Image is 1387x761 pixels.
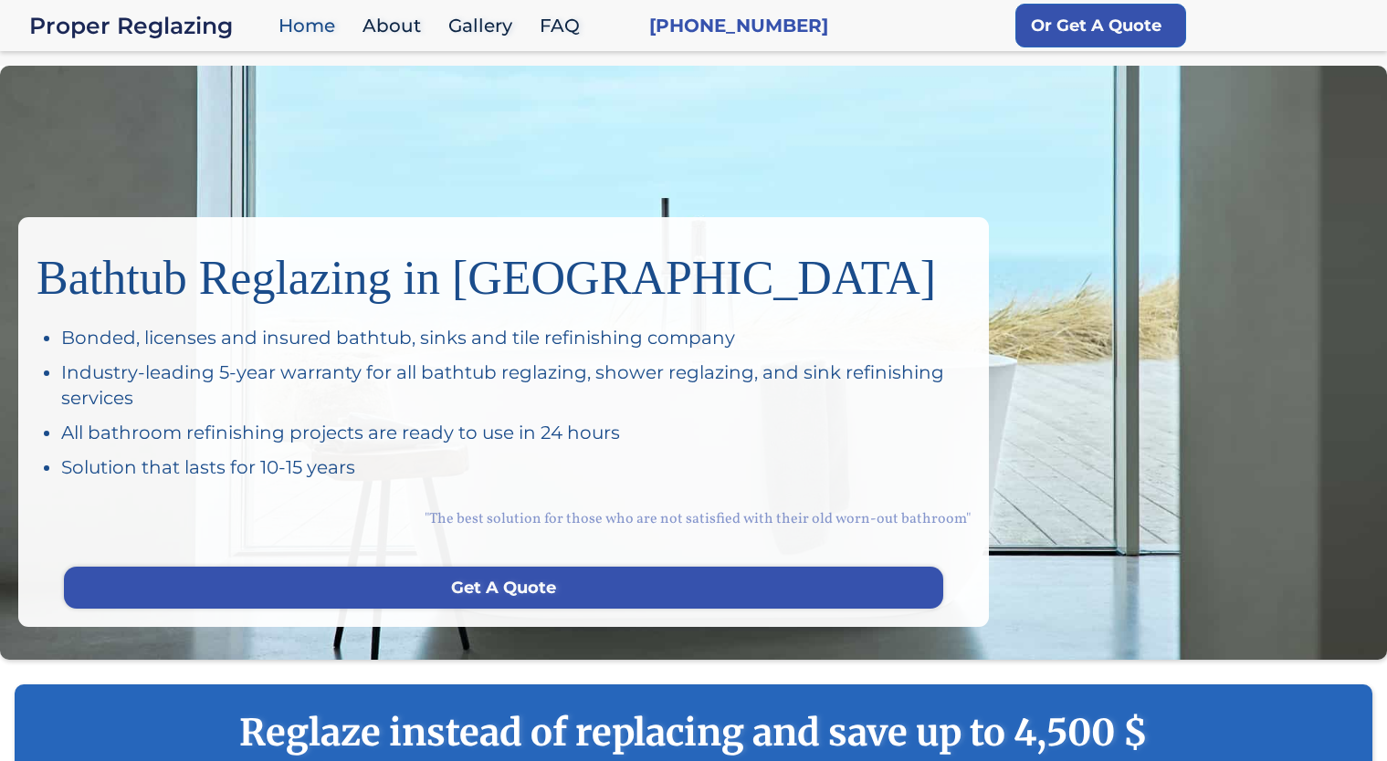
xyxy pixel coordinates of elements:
a: Home [269,6,353,46]
div: "The best solution for those who are not satisfied with their old worn-out bathroom" [37,489,971,548]
a: About [353,6,439,46]
div: Proper Reglazing [29,13,269,38]
h1: Bathtub Reglazing in [GEOGRAPHIC_DATA] [37,235,971,307]
a: [PHONE_NUMBER] [649,13,828,38]
div: Industry-leading 5-year warranty for all bathtub reglazing, shower reglazing, and sink refinishin... [61,360,971,411]
div: All bathroom refinishing projects are ready to use in 24 hours [61,420,971,445]
a: FAQ [531,6,598,46]
a: Gallery [439,6,531,46]
div: Solution that lasts for 10-15 years [61,454,971,480]
a: Or Get A Quote [1015,4,1186,47]
div: Bonded, licenses and insured bathtub, sinks and tile refinishing company [61,325,971,350]
a: home [29,13,269,38]
a: Get A Quote [64,567,943,609]
strong: Reglaze instead of replacing and save up to 4,500 $ [51,710,1336,756]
